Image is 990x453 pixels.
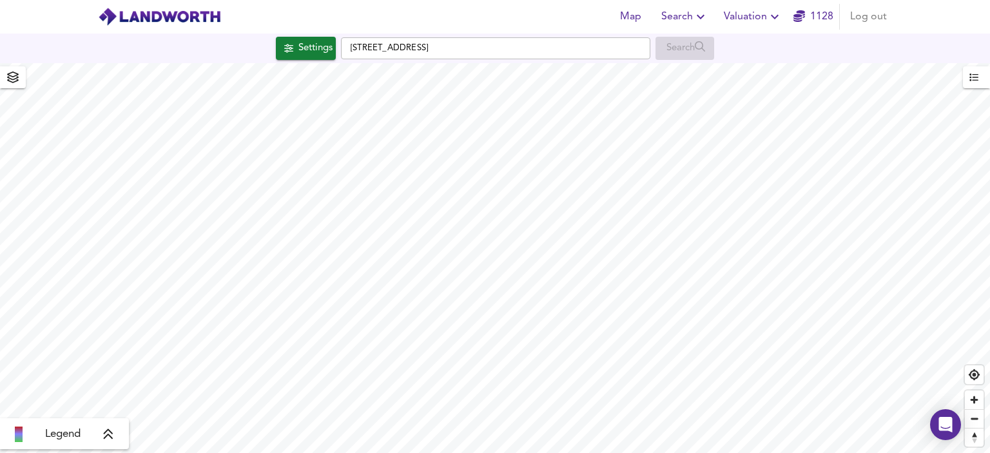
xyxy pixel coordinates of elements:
div: Open Intercom Messenger [930,409,961,440]
button: Zoom in [965,390,984,409]
button: 1128 [793,4,834,30]
a: 1128 [793,8,833,26]
img: logo [98,7,221,26]
span: Search [661,8,708,26]
button: Settings [276,37,336,60]
span: Zoom out [965,410,984,428]
input: Enter a location... [341,37,650,59]
button: Reset bearing to north [965,428,984,447]
button: Search [656,4,713,30]
div: Settings [298,40,333,57]
div: Click to configure Search Settings [276,37,336,60]
button: Map [610,4,651,30]
span: Log out [850,8,887,26]
span: Legend [45,427,81,442]
span: Valuation [724,8,782,26]
button: Find my location [965,365,984,384]
button: Log out [845,4,892,30]
div: Enable a Source before running a Search [655,37,714,60]
span: Reset bearing to north [965,429,984,447]
button: Zoom out [965,409,984,428]
button: Valuation [719,4,788,30]
span: Map [615,8,646,26]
